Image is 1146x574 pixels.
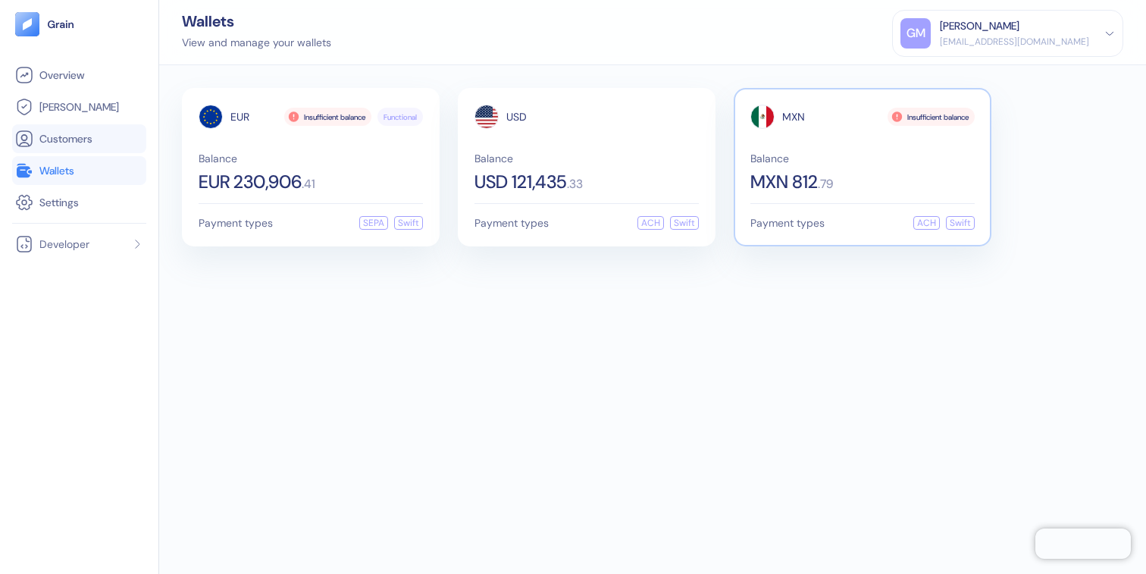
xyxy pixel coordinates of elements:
iframe: Chatra live chat [1035,529,1131,559]
span: Balance [199,153,423,164]
div: View and manage your wallets [182,35,331,51]
div: [PERSON_NAME] [940,18,1019,34]
span: . 79 [818,178,833,190]
span: . 41 [302,178,315,190]
div: Swift [394,216,423,230]
span: Developer [39,237,89,252]
span: . 33 [567,178,583,190]
a: [PERSON_NAME] [15,98,143,116]
span: [PERSON_NAME] [39,99,119,114]
span: USD 121,435 [474,173,567,191]
div: Insufficient balance [284,108,371,126]
img: logo [47,19,75,30]
span: USD [506,111,527,122]
span: Payment types [750,218,825,228]
div: Swift [946,216,975,230]
div: SEPA [359,216,388,230]
span: MXN 812 [750,173,818,191]
div: Wallets [182,14,331,29]
span: EUR 230,906 [199,173,302,191]
div: ACH [913,216,940,230]
span: MXN [782,111,805,122]
span: Settings [39,195,79,210]
a: Overview [15,66,143,84]
div: GM [900,18,931,49]
div: ACH [637,216,664,230]
span: Payment types [474,218,549,228]
span: Payment types [199,218,273,228]
span: Functional [384,111,417,123]
span: EUR [230,111,249,122]
span: Customers [39,131,92,146]
a: Customers [15,130,143,148]
span: Balance [750,153,975,164]
div: Insufficient balance [888,108,975,126]
img: logo-tablet-V2.svg [15,12,39,36]
div: [EMAIL_ADDRESS][DOMAIN_NAME] [940,35,1089,49]
div: Swift [670,216,699,230]
span: Wallets [39,163,74,178]
span: Balance [474,153,699,164]
span: Overview [39,67,84,83]
a: Settings [15,193,143,212]
a: Wallets [15,162,143,180]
